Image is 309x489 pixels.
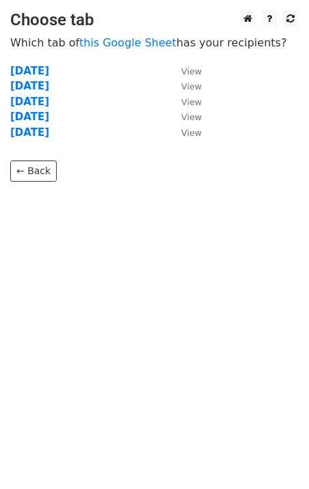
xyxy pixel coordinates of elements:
p: Which tab of has your recipients? [10,36,299,50]
a: View [167,80,202,92]
a: this Google Sheet [79,36,176,49]
iframe: Chat Widget [241,423,309,489]
a: View [167,65,202,77]
small: View [181,97,202,107]
a: View [167,96,202,108]
a: [DATE] [10,65,49,77]
h3: Choose tab [10,10,299,30]
a: [DATE] [10,80,49,92]
a: [DATE] [10,126,49,139]
small: View [181,81,202,92]
a: ← Back [10,160,57,182]
a: View [167,111,202,123]
a: View [167,126,202,139]
small: View [181,112,202,122]
a: [DATE] [10,96,49,108]
small: View [181,128,202,138]
small: View [181,66,202,76]
a: [DATE] [10,111,49,123]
